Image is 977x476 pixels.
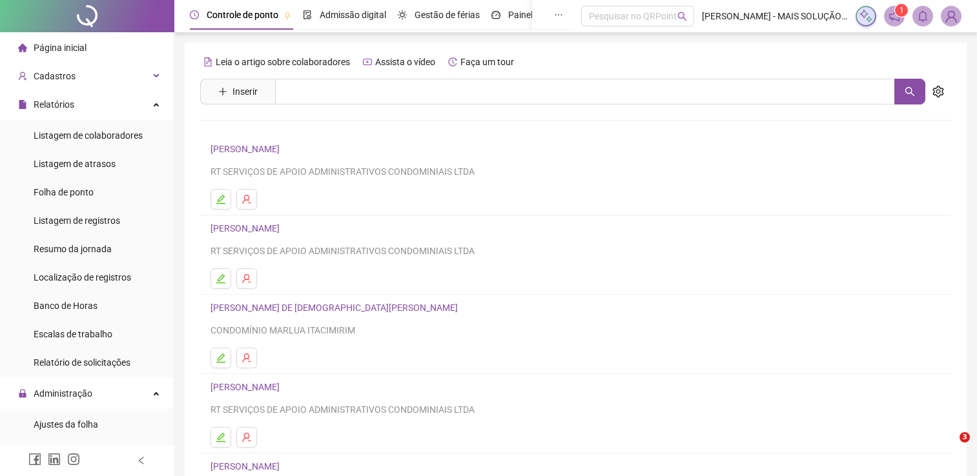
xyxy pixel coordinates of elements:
span: Painel do DP [508,10,559,20]
span: Escalas de trabalho [34,329,112,339]
img: sparkle-icon.fc2bf0ac1784a2077858766a79e2daf3.svg [859,9,873,23]
span: history [448,57,457,66]
div: RT SERVIÇOS DE APOIO ADMINISTRATIVOS CONDOMINIAIS LTDA [211,402,941,417]
span: Folha de ponto [34,187,94,197]
span: Faça um tour [460,57,514,67]
span: Leia o artigo sobre colaboradores [216,57,350,67]
span: Banco de Horas [34,301,98,311]
span: Localização de registros [34,272,131,283]
span: Relatórios [34,99,74,110]
span: Listagem de colaboradores [34,130,143,141]
span: user-delete [242,432,252,442]
span: Inserir [232,84,258,99]
span: Cadastros [34,71,76,81]
span: Gestão de férias [415,10,480,20]
span: ellipsis [554,10,563,19]
span: user-delete [242,273,252,284]
a: [PERSON_NAME] [211,144,283,154]
span: pushpin [283,12,291,19]
span: [PERSON_NAME] - MAIS SOLUÇÃO SERVIÇOS DE CONTABILIDADE EIRELI [702,9,848,23]
button: Inserir [208,81,268,102]
a: [PERSON_NAME] [211,382,283,392]
div: RT SERVIÇOS DE APOIO ADMINISTRATIVOS CONDOMINIAIS LTDA [211,164,941,179]
span: edit [216,353,226,363]
span: clock-circle [190,10,199,19]
span: file-done [303,10,312,19]
span: Ajustes da folha [34,419,98,430]
span: facebook [28,453,41,466]
span: edit [216,273,226,284]
span: user-add [18,72,27,81]
span: linkedin [48,453,61,466]
span: 3 [960,432,970,442]
a: [PERSON_NAME] [211,223,283,233]
span: Assista o vídeo [375,57,435,67]
a: [PERSON_NAME] [211,461,283,471]
span: Admissão digital [320,10,386,20]
span: Administração [34,388,92,399]
a: [PERSON_NAME] DE [DEMOGRAPHIC_DATA][PERSON_NAME] [211,302,462,313]
span: plus [218,87,227,96]
span: file-text [203,57,212,66]
span: instagram [67,453,80,466]
span: user-delete [242,353,252,363]
span: Resumo da jornada [34,244,112,254]
div: CONDOMÍNIO MARLUA ITACIMIRIM [211,323,941,337]
span: dashboard [491,10,500,19]
span: sun [398,10,407,19]
span: home [18,43,27,52]
span: Listagem de registros [34,215,120,226]
span: edit [216,194,226,204]
span: setting [932,86,944,97]
iframe: Intercom live chat [933,432,964,463]
span: Página inicial [34,43,87,53]
span: Listagem de atrasos [34,159,116,169]
span: search [677,12,687,21]
img: 2409 [941,6,961,26]
span: notification [889,10,900,22]
span: user-delete [242,194,252,204]
span: edit [216,432,226,442]
span: left [137,456,146,465]
sup: 1 [895,4,908,17]
span: Controle de ponto [207,10,278,20]
span: Relatório de solicitações [34,357,130,368]
span: lock [18,389,27,398]
span: search [905,86,915,97]
span: bell [917,10,929,22]
div: RT SERVIÇOS DE APOIO ADMINISTRATIVOS CONDOMINIAIS LTDA [211,244,941,258]
span: youtube [363,57,372,66]
span: file [18,100,27,109]
span: 1 [900,6,904,15]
